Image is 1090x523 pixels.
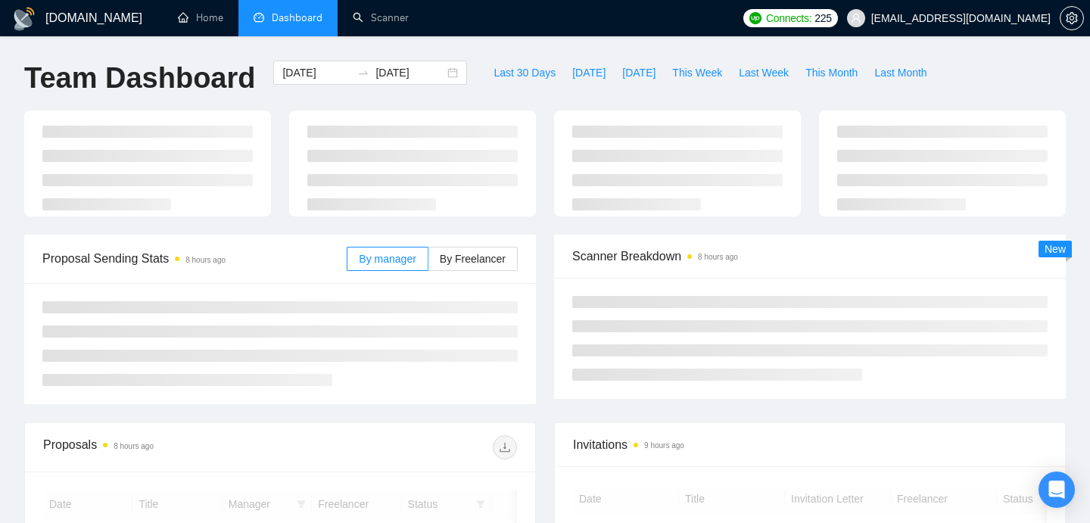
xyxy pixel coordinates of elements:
div: Open Intercom Messenger [1039,472,1075,508]
span: Dashboard [272,11,322,24]
button: Last Week [730,61,797,85]
button: This Month [797,61,866,85]
img: upwork-logo.png [749,12,761,24]
span: Last Week [739,64,789,81]
input: End date [375,64,444,81]
a: searchScanner [353,11,409,24]
span: dashboard [254,12,264,23]
a: setting [1060,12,1084,24]
img: logo [12,7,36,31]
span: By manager [359,253,416,265]
span: Proposal Sending Stats [42,249,347,268]
button: [DATE] [564,61,614,85]
div: Proposals [43,435,280,459]
span: Last 30 Days [494,64,556,81]
button: Last 30 Days [485,61,564,85]
button: setting [1060,6,1084,30]
span: This Month [805,64,858,81]
time: 9 hours ago [644,441,684,450]
span: user [851,13,861,23]
button: [DATE] [614,61,664,85]
span: setting [1060,12,1083,24]
time: 8 hours ago [114,442,154,450]
span: Invitations [573,435,1047,454]
span: New [1045,243,1066,255]
span: [DATE] [572,64,606,81]
span: By Freelancer [440,253,506,265]
span: Last Month [874,64,926,81]
span: Scanner Breakdown [572,247,1048,266]
span: This Week [672,64,722,81]
h1: Team Dashboard [24,61,255,96]
span: 225 [814,10,831,26]
time: 8 hours ago [185,256,226,264]
button: Last Month [866,61,935,85]
span: [DATE] [622,64,656,81]
input: Start date [282,64,351,81]
time: 8 hours ago [698,253,738,261]
a: homeHome [178,11,223,24]
span: Connects: [766,10,811,26]
button: This Week [664,61,730,85]
span: swap-right [357,67,369,79]
span: to [357,67,369,79]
